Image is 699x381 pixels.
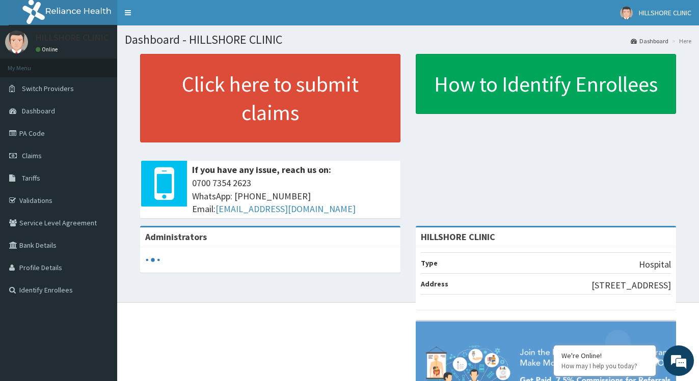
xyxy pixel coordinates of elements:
li: Here [669,37,691,45]
span: Tariffs [22,173,40,183]
p: How may I help you today? [561,362,648,370]
p: HILLSHORE CLINIC [36,33,109,42]
a: Dashboard [631,37,668,45]
div: We're Online! [561,351,648,360]
b: Address [421,279,448,288]
p: [STREET_ADDRESS] [592,279,671,292]
h1: Dashboard - HILLSHORE CLINIC [125,33,691,46]
span: Claims [22,151,42,160]
b: Administrators [145,231,207,243]
span: HILLSHORE CLINIC [639,8,691,17]
img: User Image [5,31,28,53]
svg: audio-loading [145,252,160,268]
span: Dashboard [22,106,55,115]
img: User Image [620,7,633,19]
a: How to Identify Enrollees [416,54,676,114]
span: 0700 7354 2623 WhatsApp: [PHONE_NUMBER] Email: [192,177,395,216]
b: If you have any issue, reach us on: [192,164,331,175]
b: Type [421,258,438,268]
p: Hospital [639,258,671,271]
span: Switch Providers [22,84,74,93]
a: Click here to submit claims [140,54,400,142]
strong: HILLSHORE CLINIC [421,231,495,243]
a: Online [36,46,60,53]
a: [EMAIL_ADDRESS][DOMAIN_NAME] [216,203,356,215]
